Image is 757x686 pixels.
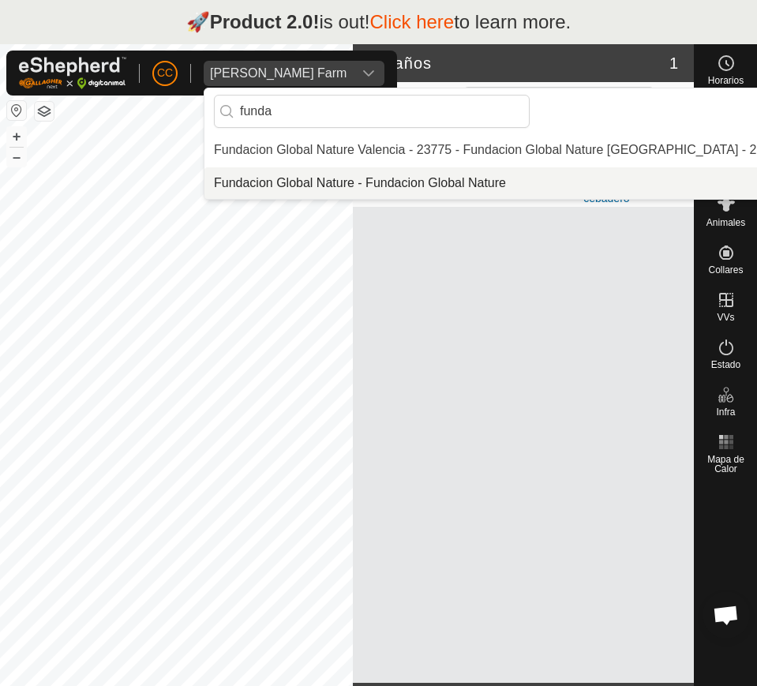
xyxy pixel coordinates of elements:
span: Infra [716,407,735,417]
button: Capas del Mapa [35,102,54,121]
a: [PERSON_NAME] cebadero [583,175,674,204]
span: Mapa de Calor [699,455,753,474]
button: + [7,127,26,146]
span: CC [157,65,173,81]
input: Buscar por región, país, empresa o propiedad [214,95,530,128]
span: Estado [711,360,740,369]
img: Logo Gallagher [19,57,126,89]
h2: Rebaños [362,54,669,73]
div: Fundacion Global Nature - Fundacion Global Nature [214,174,506,193]
div: [PERSON_NAME] Farm [210,67,347,80]
span: Horarios [708,76,744,85]
strong: Product 2.0! [210,11,320,32]
span: Animales [706,218,745,227]
button: Restablecer Mapa [7,101,26,120]
span: VVs [717,313,734,322]
div: Chat abierto [703,591,750,639]
span: Alarcia Monja Farm [204,61,353,86]
span: Collares [708,265,743,275]
span: 1 [669,51,678,75]
p: 🚀 is out! to learn more. [186,8,571,36]
a: Click here [369,11,454,32]
div: dropdown trigger [353,61,384,86]
button: – [7,148,26,167]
